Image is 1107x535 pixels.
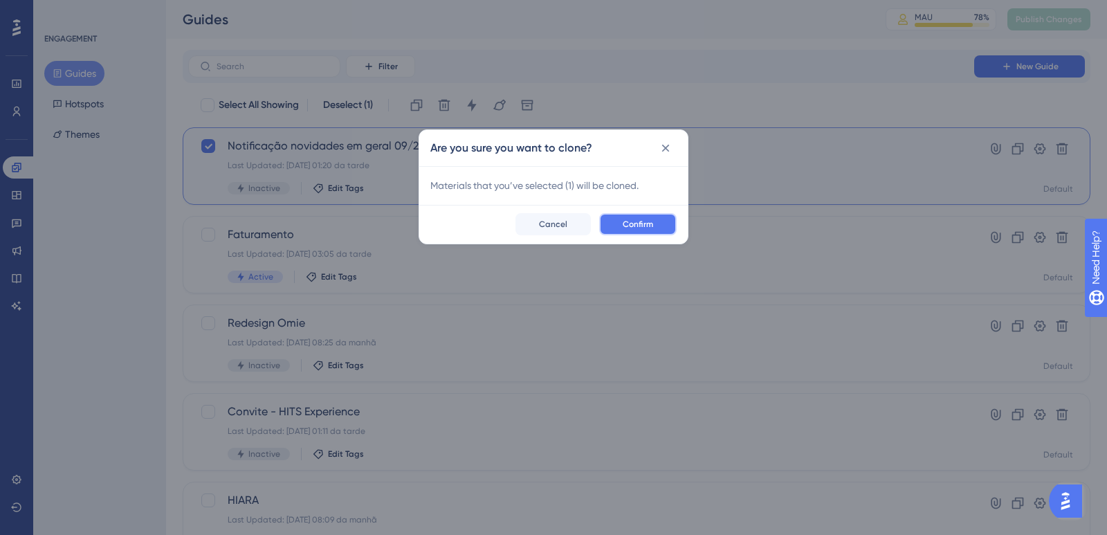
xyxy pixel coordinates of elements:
span: Materials that you’ve selected ( 1 ) will be cloned. [430,177,677,194]
h2: Are you sure you want to clone? [430,140,592,156]
span: Cancel [539,219,567,230]
span: Confirm [623,219,653,230]
iframe: UserGuiding AI Assistant Launcher [1049,480,1090,522]
span: Need Help? [33,3,86,20]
